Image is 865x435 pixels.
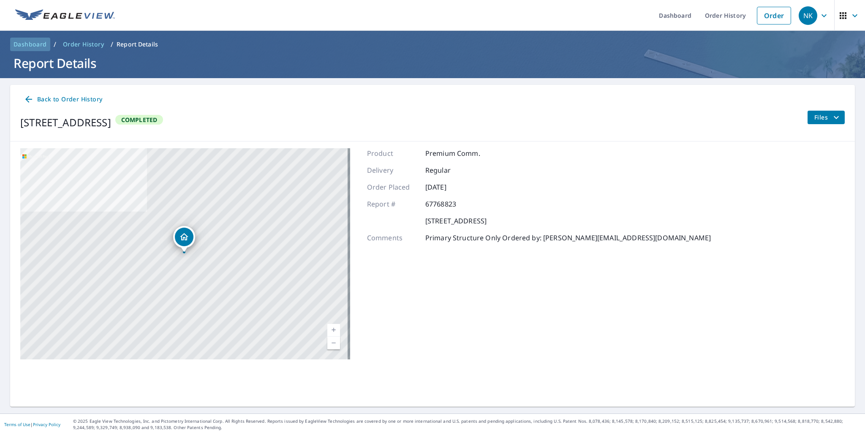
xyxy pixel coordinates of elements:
span: Dashboard [14,40,47,49]
p: Comments [367,233,418,243]
p: Product [367,148,418,158]
p: Delivery [367,165,418,175]
a: Dashboard [10,38,50,51]
a: Terms of Use [4,421,30,427]
p: Report # [367,199,418,209]
a: Current Level 17, Zoom In [327,324,340,337]
p: | [4,422,60,427]
p: Order Placed [367,182,418,192]
span: Completed [116,116,163,124]
span: Back to Order History [24,94,102,105]
img: EV Logo [15,9,115,22]
a: Privacy Policy [33,421,60,427]
a: Order History [60,38,107,51]
p: 67768823 [425,199,476,209]
p: [DATE] [425,182,476,192]
a: Back to Order History [20,92,106,107]
p: [STREET_ADDRESS] [425,216,487,226]
p: Primary Structure Only Ordered by: [PERSON_NAME][EMAIL_ADDRESS][DOMAIN_NAME] [425,233,711,243]
div: [STREET_ADDRESS] [20,115,111,130]
nav: breadcrumb [10,38,855,51]
p: Regular [425,165,476,175]
a: Current Level 17, Zoom Out [327,337,340,349]
p: Report Details [117,40,158,49]
span: Order History [63,40,104,49]
p: © 2025 Eagle View Technologies, Inc. and Pictometry International Corp. All Rights Reserved. Repo... [73,418,861,431]
span: Files [814,112,841,122]
h1: Report Details [10,54,855,72]
p: Premium Comm. [425,148,480,158]
a: Order [757,7,791,24]
li: / [111,39,113,49]
div: Dropped pin, building 1, Residential property, 807 North Main Street Summerville, SC 29483 [173,226,195,252]
div: NK [799,6,817,25]
button: filesDropdownBtn-67768823 [807,111,845,124]
li: / [54,39,56,49]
